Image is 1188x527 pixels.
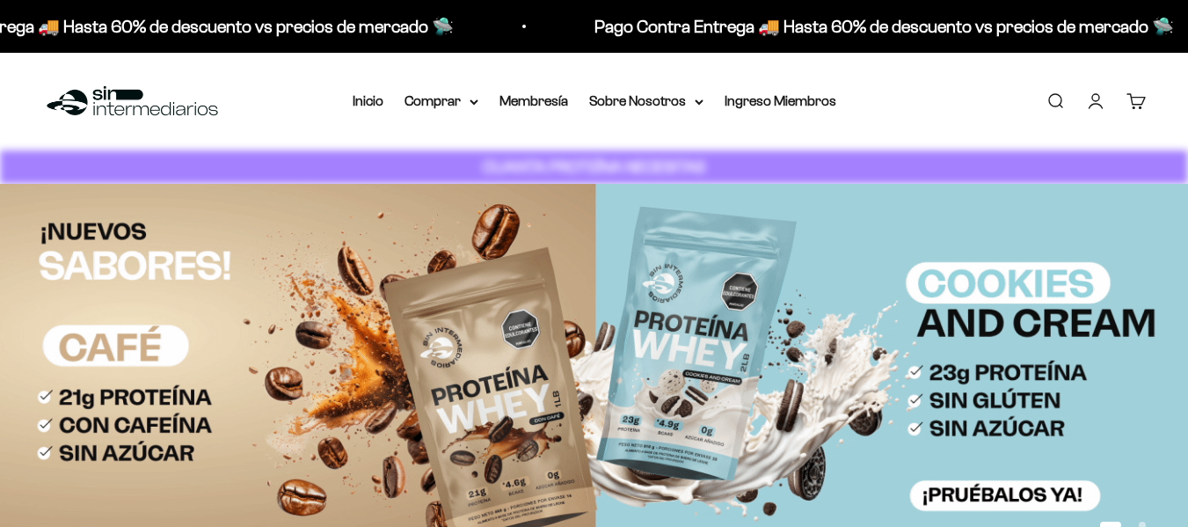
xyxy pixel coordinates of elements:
[594,12,1174,40] p: Pago Contra Entrega 🚚 Hasta 60% de descuento vs precios de mercado 🛸
[353,93,383,108] a: Inicio
[483,157,705,176] strong: CUANTA PROTEÍNA NECESITAS
[405,90,478,113] summary: Comprar
[499,93,568,108] a: Membresía
[725,93,836,108] a: Ingreso Miembros
[589,90,703,113] summary: Sobre Nosotros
